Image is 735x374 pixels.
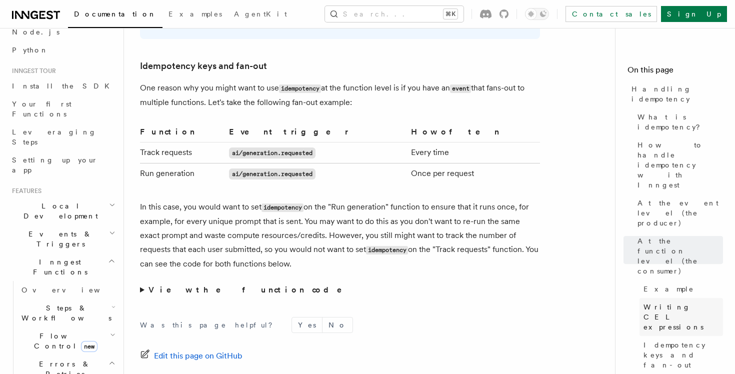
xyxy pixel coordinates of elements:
button: Steps & Workflows [17,299,117,327]
td: Every time [407,142,540,163]
span: Edit this page on GitHub [154,349,242,363]
a: Your first Functions [8,95,117,123]
code: idempotency [261,203,303,212]
h4: On this page [627,64,723,80]
a: Overview [17,281,117,299]
a: What is idempotency? [633,108,723,136]
a: AgentKit [228,3,293,27]
p: Was this page helpful? [140,320,279,330]
a: Edit this page on GitHub [140,349,242,363]
button: Yes [292,317,322,332]
span: Example [643,284,694,294]
a: Leveraging Steps [8,123,117,151]
a: Install the SDK [8,77,117,95]
a: Handling idempotency [627,80,723,108]
a: At the event level (the producer) [633,194,723,232]
code: ai/generation.requested [229,168,315,179]
span: Python [12,46,48,54]
span: At the function level (the consumer) [637,236,723,276]
td: Track requests [140,142,225,163]
span: Your first Functions [12,100,71,118]
span: Node.js [12,28,59,36]
span: Documentation [74,10,156,18]
button: No [322,317,352,332]
code: ai/generation.requested [229,147,315,158]
a: Example [639,280,723,298]
code: idempotency [279,84,321,93]
a: Node.js [8,23,117,41]
td: Run generation [140,163,225,184]
a: Contact sales [565,6,657,22]
th: How often [407,125,540,142]
button: Toggle dark mode [525,8,549,20]
span: Events & Triggers [8,229,109,249]
a: How to handle idempotency with Inngest [633,136,723,194]
span: Examples [168,10,222,18]
a: Examples [162,3,228,27]
button: Local Development [8,197,117,225]
span: new [81,341,97,352]
span: Overview [21,286,124,294]
button: Events & Triggers [8,225,117,253]
a: Idempotency keys and fan-out [639,336,723,374]
kbd: ⌘K [443,9,457,19]
span: Install the SDK [12,82,115,90]
span: Steps & Workflows [17,303,111,323]
strong: View the function code [148,285,356,294]
td: Once per request [407,163,540,184]
summary: View the function code [140,283,540,297]
th: Event trigger [225,125,407,142]
span: AgentKit [234,10,287,18]
button: Search...⌘K [325,6,463,22]
button: Inngest Functions [8,253,117,281]
a: Writing CEL expressions [639,298,723,336]
p: In this case, you would want to set on the "Run generation" function to ensure that it runs once,... [140,200,540,271]
span: Flow Control [17,331,110,351]
span: Writing CEL expressions [643,302,723,332]
button: Flow Controlnew [17,327,117,355]
span: At the event level (the producer) [637,198,723,228]
span: How to handle idempotency with Inngest [637,140,723,190]
a: Python [8,41,117,59]
code: idempotency [366,246,408,254]
span: Local Development [8,201,109,221]
span: What is idempotency? [637,112,723,132]
a: Documentation [68,3,162,28]
span: Handling idempotency [631,84,723,104]
a: At the function level (the consumer) [633,232,723,280]
a: Idempotency keys and fan-out [140,59,267,73]
p: One reason why you might want to use at the function level is if you have an that fans-out to mul... [140,81,540,109]
span: Idempotency keys and fan-out [643,340,723,370]
span: Inngest Functions [8,257,108,277]
span: Inngest tour [8,67,56,75]
th: Function [140,125,225,142]
code: event [450,84,471,93]
a: Setting up your app [8,151,117,179]
span: Leveraging Steps [12,128,96,146]
span: Features [8,187,41,195]
span: Setting up your app [12,156,98,174]
a: Sign Up [661,6,727,22]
